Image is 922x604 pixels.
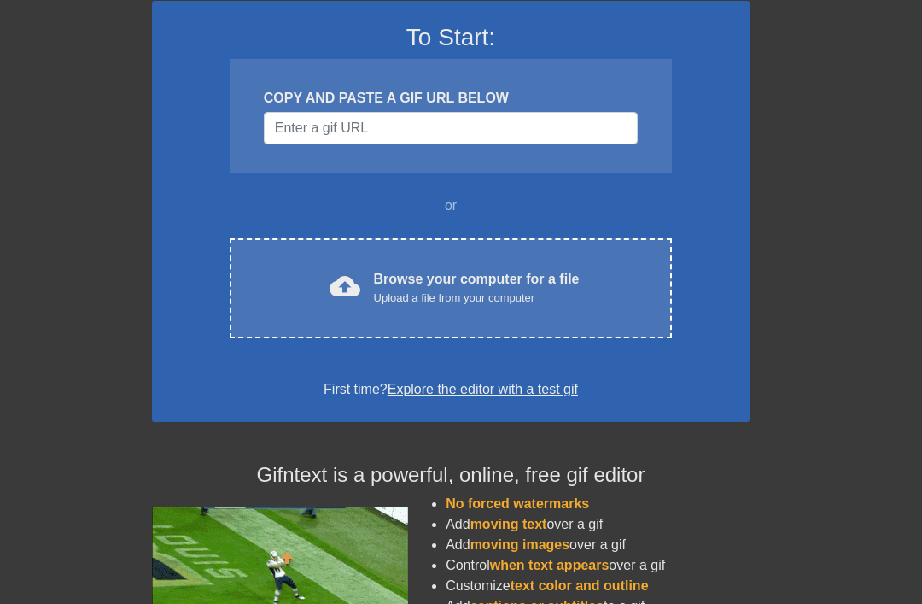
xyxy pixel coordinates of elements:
span: text color and outline [511,578,649,593]
span: when text appears [490,558,610,572]
li: Add over a gif [446,514,750,535]
div: COPY AND PASTE A GIF URL BELOW [264,88,638,108]
input: Username [264,112,638,144]
li: Add over a gif [446,535,750,555]
li: Control over a gif [446,555,750,576]
div: First time? [174,379,727,400]
li: Customize [446,576,750,596]
span: moving text [470,517,547,531]
span: No forced watermarks [446,496,589,511]
a: Explore the editor with a test gif [388,382,578,396]
span: moving images [470,537,569,552]
h3: To Start: [174,23,727,52]
div: or [196,196,705,216]
div: Browse your computer for a file [374,269,580,307]
h4: Gifntext is a powerful, online, free gif editor [152,463,750,488]
span: cloud_upload [330,271,360,302]
div: Upload a file from your computer [374,290,580,307]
